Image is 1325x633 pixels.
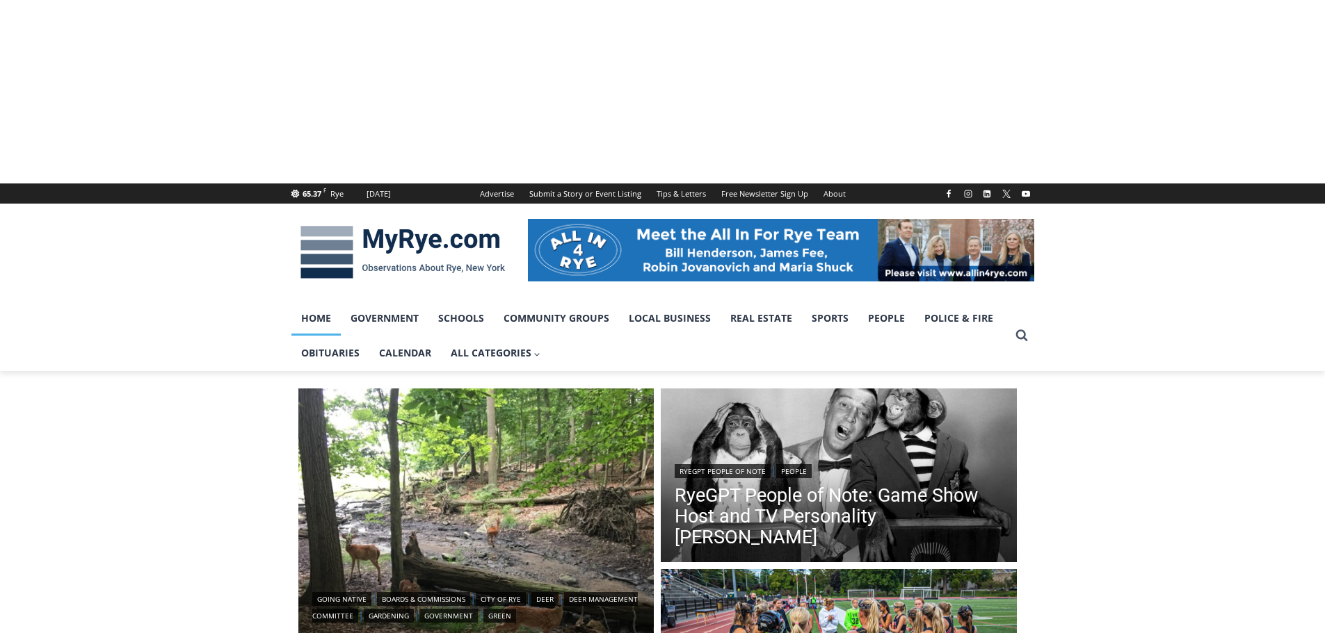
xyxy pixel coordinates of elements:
div: [DATE] [367,188,391,200]
a: Sports [802,301,858,336]
a: Boards & Commissions [377,592,470,606]
a: Submit a Story or Event Listing [522,183,649,204]
a: People [776,464,812,478]
a: Going Native [312,592,371,606]
a: Obituaries [291,336,369,370]
a: Tips & Letters [649,183,714,204]
button: View Search Form [1009,323,1034,348]
span: 65.37 [303,188,321,199]
a: Schools [428,301,494,336]
a: Read More RyeGPT People of Note: Game Show Host and TV Personality Garry Moore [661,388,1017,566]
a: Community Groups [494,301,619,336]
a: YouTube [1018,186,1034,202]
img: MyRye.com [291,216,514,288]
div: Rye [330,188,344,200]
a: Local Business [619,301,721,336]
a: X [998,186,1015,202]
a: Calendar [369,336,441,370]
a: RyeGPT People of Note [675,464,771,478]
a: Free Newsletter Sign Up [714,183,816,204]
a: Linkedin [979,186,995,202]
a: About [816,183,853,204]
a: Real Estate [721,301,802,336]
a: Advertise [472,183,522,204]
div: | | | | | | | [312,589,641,623]
a: Government [419,609,478,623]
a: RyeGPT People of Note: Game Show Host and TV Personality [PERSON_NAME] [675,485,1003,548]
a: City of Rye [476,592,526,606]
a: Police & Fire [915,301,1003,336]
a: Green [483,609,516,623]
a: Government [341,301,428,336]
a: Gardening [364,609,414,623]
a: All Categories [441,336,551,370]
span: F [323,186,326,194]
div: | [675,461,1003,478]
nav: Secondary Navigation [472,183,853,204]
a: People [858,301,915,336]
img: (PHOTO: Publicity photo of Garry Moore with his guests, the Marquis Chimps, from The Garry Moore ... [661,388,1017,566]
a: Home [291,301,341,336]
span: All Categories [451,345,541,361]
img: All in for Rye [528,219,1034,281]
a: Facebook [940,186,957,202]
a: Instagram [960,186,977,202]
nav: Primary Navigation [291,301,1009,371]
a: Deer [531,592,559,606]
